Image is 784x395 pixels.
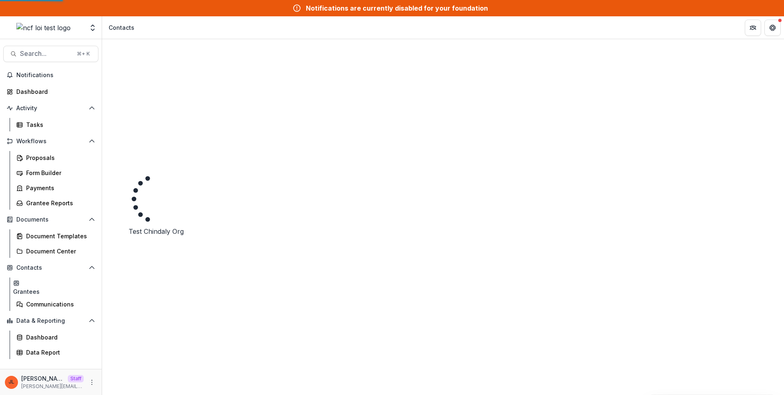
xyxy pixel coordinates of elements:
[16,72,95,79] span: Notifications
[26,184,92,192] div: Payments
[105,22,138,33] nav: breadcrumb
[13,166,98,180] a: Form Builder
[9,379,14,385] div: Jeanne Locker
[16,138,85,145] span: Workflows
[13,297,98,311] a: Communications
[16,105,85,112] span: Activity
[13,277,40,296] a: Grantees
[26,232,92,240] div: Document Templates
[16,87,92,96] div: Dashboard
[3,261,98,274] button: Open Contacts
[68,375,84,382] p: Staff
[13,196,98,210] a: Grantee Reports
[87,20,98,36] button: Open entity switcher
[26,247,92,255] div: Document Center
[3,69,98,82] button: Notifications
[3,85,98,98] a: Dashboard
[3,102,98,115] button: Open Activity
[13,331,98,344] a: Dashboard
[21,374,65,383] p: [PERSON_NAME]
[26,333,92,342] div: Dashboard
[3,213,98,226] button: Open Documents
[129,227,184,235] a: Test Chindaly Org
[13,118,98,131] a: Tasks
[13,346,98,359] a: Data Report
[26,300,92,308] div: Communications
[75,49,91,58] div: ⌘ + K
[16,216,85,223] span: Documents
[26,153,92,162] div: Proposals
[3,314,98,327] button: Open Data & Reporting
[20,50,72,58] span: Search...
[16,317,85,324] span: Data & Reporting
[3,135,98,148] button: Open Workflows
[26,348,92,357] div: Data Report
[13,151,98,164] a: Proposals
[13,229,98,243] a: Document Templates
[745,20,761,36] button: Partners
[3,46,98,62] button: Search...
[13,181,98,195] a: Payments
[87,377,97,387] button: More
[13,244,98,258] a: Document Center
[16,23,71,33] img: ncf loi test logo
[26,120,92,129] div: Tasks
[764,20,781,36] button: Get Help
[13,287,40,296] div: Grantees
[16,264,85,271] span: Contacts
[109,23,134,32] div: Contacts
[26,169,92,177] div: Form Builder
[21,383,84,390] p: [PERSON_NAME][EMAIL_ADDRESS][DOMAIN_NAME]
[26,199,92,207] div: Grantee Reports
[306,3,488,13] div: Notifications are currently disabled for your foundation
